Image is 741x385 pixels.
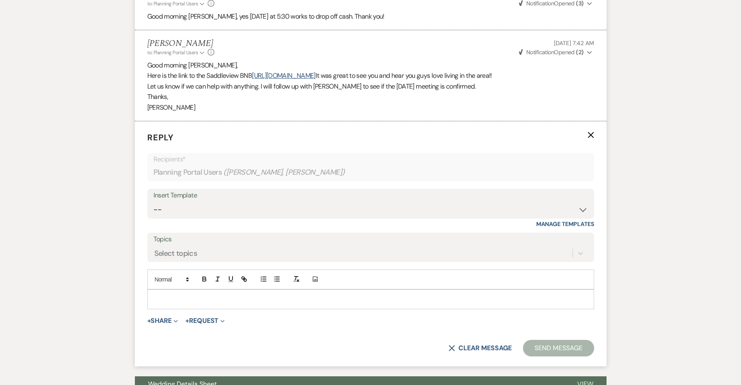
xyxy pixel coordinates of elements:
h5: [PERSON_NAME] [147,38,215,49]
button: NotificationOpened (2) [518,48,594,57]
button: Send Message [523,340,594,356]
span: + [147,318,151,324]
span: ( [PERSON_NAME], [PERSON_NAME] ) [223,167,345,178]
button: Clear message [448,345,511,351]
p: Here is the link to the Saddleview BNB It was great to see you and hear you guys love living in t... [147,70,594,81]
div: Select topics [154,248,197,259]
strong: ( 2 ) [576,48,583,56]
p: [PERSON_NAME] [147,102,594,113]
span: [DATE] 7:42 AM [554,39,594,47]
a: [URL][DOMAIN_NAME] [252,71,315,80]
label: Topics [153,233,588,245]
a: Manage Templates [536,220,594,228]
p: Good morning [PERSON_NAME], [147,60,594,71]
p: Thanks, [147,91,594,102]
p: Recipients* [153,154,588,165]
p: Good morning [PERSON_NAME], yes [DATE] at 5:30 works to drop off cash. Thank you! [147,11,594,22]
span: Reply [147,132,174,143]
button: Share [147,318,178,324]
div: Planning Portal Users [153,164,588,180]
button: Request [185,318,225,324]
span: Notification [526,48,554,56]
div: Insert Template [153,190,588,202]
p: Let us know if we can help with anything. I will follow up with [PERSON_NAME] to see if the [DATE... [147,81,594,92]
span: to: Planning Portal Users [147,49,198,56]
span: to: Planning Portal Users [147,0,198,7]
span: + [185,318,189,324]
button: to: Planning Portal Users [147,49,206,56]
span: Opened [519,48,584,56]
